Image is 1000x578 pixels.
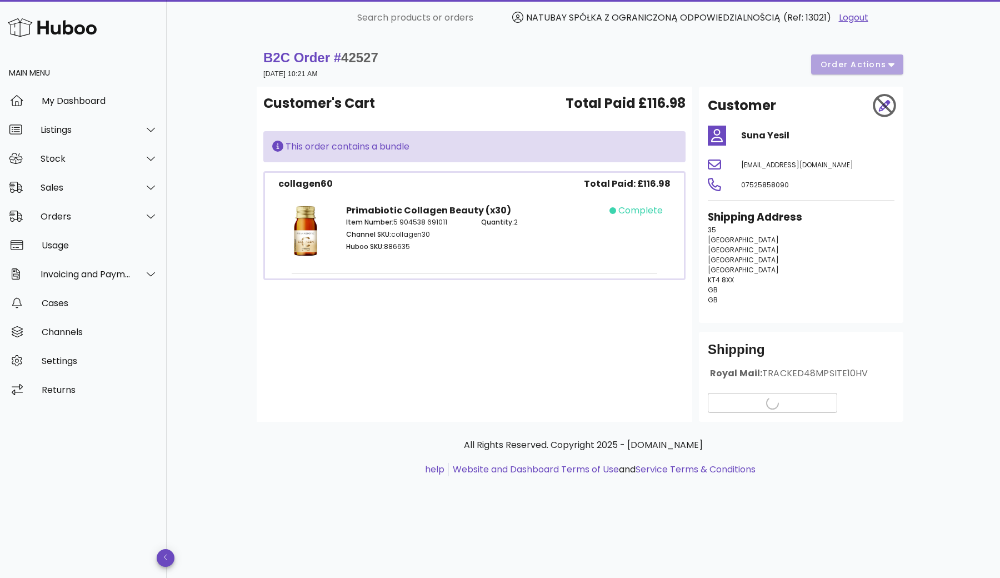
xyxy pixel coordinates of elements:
div: Invoicing and Payments [41,269,131,280]
span: TRACKED48MPSITE10HV [762,367,868,380]
img: Huboo Logo [8,16,97,39]
div: collagen60 [278,177,333,191]
span: Total Paid £116.98 [566,93,686,113]
span: GB [708,295,718,305]
span: Channel SKU: [346,230,391,239]
div: Royal Mail: [708,367,894,388]
span: KT4 8XX [708,275,734,285]
div: Returns [42,385,158,395]
p: collagen30 [346,230,468,240]
a: Logout [839,11,868,24]
p: All Rights Reserved. Copyright 2025 - [DOMAIN_NAME] [266,439,901,452]
p: 886635 [346,242,468,252]
span: [GEOGRAPHIC_DATA] [708,255,779,265]
div: Listings [41,124,131,135]
span: NATUBAY SPÓŁKA Z OGRANICZONĄ ODPOWIEDZIALNOŚCIĄ [526,11,781,24]
p: 5 904538 691011 [346,217,468,227]
h2: Customer [708,96,776,116]
strong: B2C Order # [263,50,378,65]
div: Settings [42,356,158,366]
span: Quantity: [481,217,514,227]
span: Item Number: [346,217,393,227]
span: Huboo SKU: [346,242,384,251]
a: help [425,463,444,476]
div: This order contains a bundle [272,140,677,153]
h3: Shipping Address [708,210,894,225]
li: and [449,463,756,476]
strong: Primabiotic Collagen Beauty (x30) [346,204,511,217]
div: Shipping [708,341,894,367]
div: My Dashboard [42,96,158,106]
span: [EMAIL_ADDRESS][DOMAIN_NAME] [741,160,853,170]
span: complete [618,204,663,217]
img: Product Image [278,204,333,258]
div: Channels [42,327,158,337]
a: Website and Dashboard Terms of Use [453,463,619,476]
div: Sales [41,182,131,193]
span: [GEOGRAPHIC_DATA] [708,245,779,255]
a: Service Terms & Conditions [636,463,756,476]
span: 42527 [341,50,378,65]
span: 35 [708,225,716,235]
span: Customer's Cart [263,93,375,113]
span: Total Paid: £116.98 [584,177,671,191]
div: Stock [41,153,131,164]
p: 2 [481,217,603,227]
h4: Suna Yesil [741,129,894,142]
div: Orders [41,211,131,222]
div: Usage [42,240,158,251]
span: GB [708,285,718,295]
span: [GEOGRAPHIC_DATA] [708,265,779,275]
small: [DATE] 10:21 AM [263,70,318,78]
div: Cases [42,298,158,308]
span: 07525858090 [741,180,789,190]
span: (Ref: 13021) [783,11,831,24]
span: [GEOGRAPHIC_DATA] [708,235,779,245]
